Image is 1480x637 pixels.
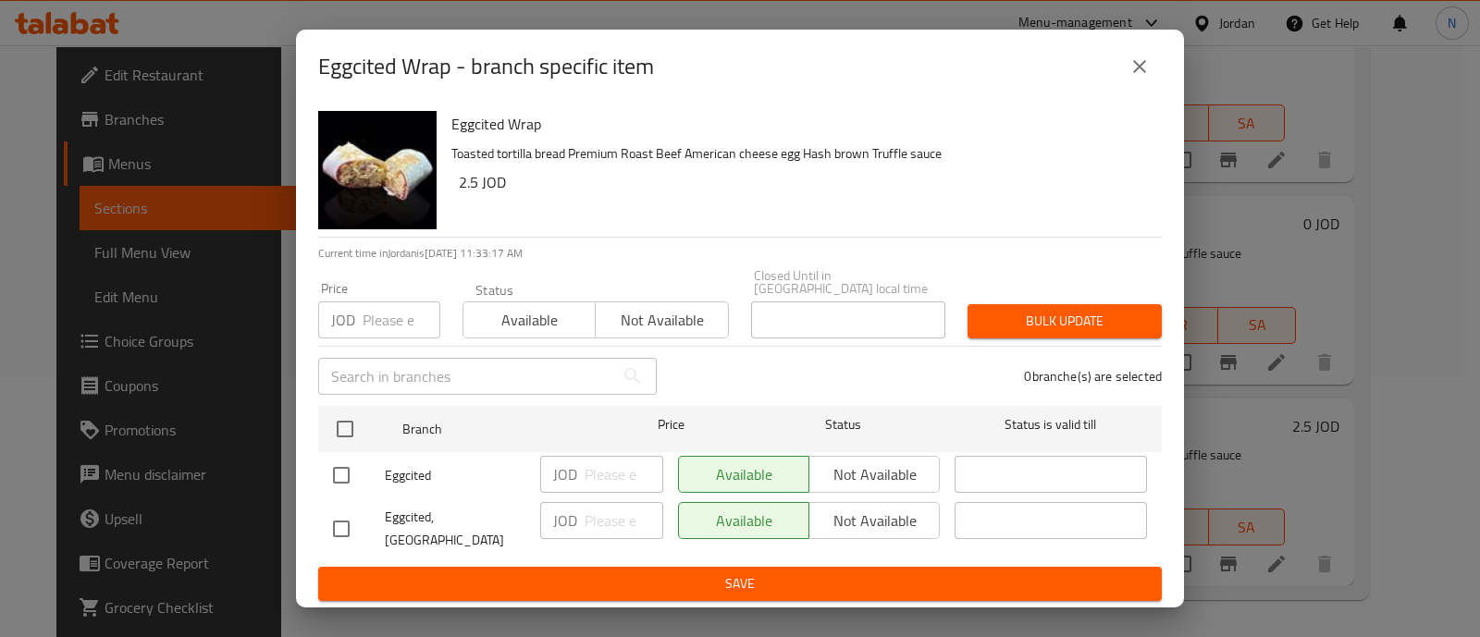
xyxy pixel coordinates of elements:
[451,111,1147,137] h6: Eggcited Wrap
[459,169,1147,195] h6: 2.5 JOD
[553,509,577,532] p: JOD
[747,413,940,436] span: Status
[982,310,1147,333] span: Bulk update
[385,464,525,487] span: Eggcited
[585,502,663,539] input: Please enter price
[603,307,721,334] span: Not available
[318,358,614,395] input: Search in branches
[1024,367,1162,386] p: 0 branche(s) are selected
[968,304,1162,338] button: Bulk update
[333,572,1147,595] span: Save
[451,142,1147,165] p: Toasted tortilla bread Premium Roast Beef American cheese egg Hash brown Truffle sauce
[318,111,437,229] img: Eggcited Wrap
[318,567,1162,601] button: Save
[462,301,596,338] button: Available
[955,413,1147,436] span: Status is valid till
[318,52,654,81] h2: Eggcited Wrap - branch specific item
[585,456,663,493] input: Please enter price
[363,301,440,338] input: Please enter price
[1117,44,1162,89] button: close
[331,309,355,331] p: JOD
[385,506,525,552] span: Eggcited, [GEOGRAPHIC_DATA]
[471,307,588,334] span: Available
[402,418,595,441] span: Branch
[553,463,577,485] p: JOD
[318,245,1162,262] p: Current time in Jordan is [DATE] 11:33:17 AM
[610,413,733,436] span: Price
[595,301,728,338] button: Not available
